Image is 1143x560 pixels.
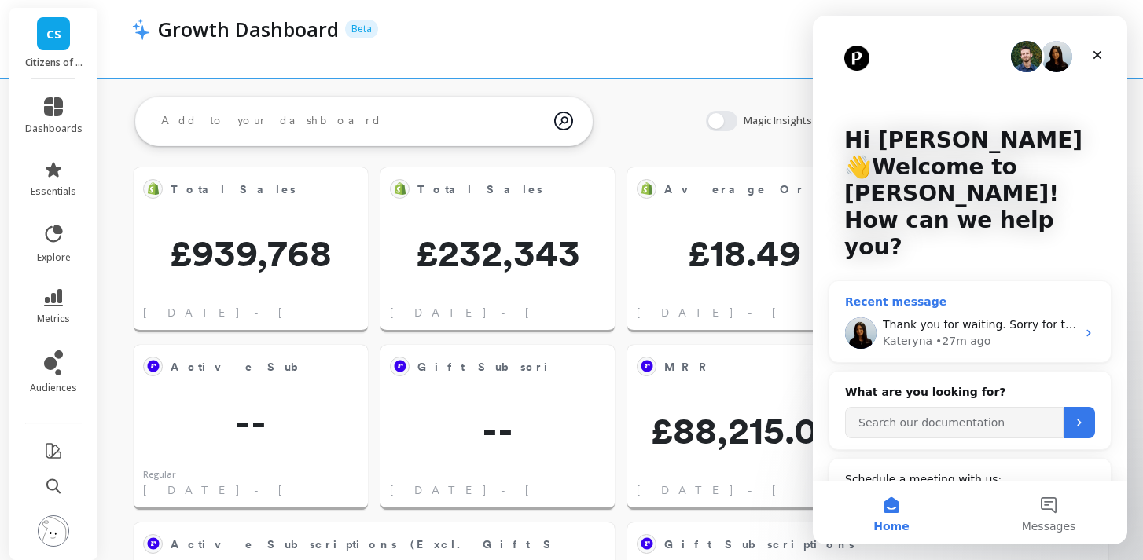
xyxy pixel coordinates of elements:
span: Average Order Value [664,181,901,198]
span: [DATE] - [DATE] [143,482,377,498]
span: [DATE] - [DATE] [637,305,870,320]
p: Citizens of Soil [25,57,83,69]
p: Growth Dashboard [158,16,339,42]
span: £232,343 [380,234,615,272]
span: Total Sales (Non-club) [417,178,555,200]
div: Regular [143,468,176,481]
span: [DATE] - [DATE] [390,305,623,320]
span: dashboards [25,123,83,135]
button: Submit [251,391,282,423]
span: metrics [37,313,70,325]
iframe: Intercom live chat [813,16,1127,544]
span: Magic Insights [744,113,815,129]
div: Close [270,25,299,53]
span: CS [46,25,61,43]
img: profile picture [38,515,69,547]
span: Gift Subscriptions [664,533,1049,555]
span: -- [380,412,615,449]
div: Kateryna [70,317,119,334]
span: Active Subscriptions (Excl. Gift Subscriptions) [171,533,555,555]
span: £18.49 [627,234,862,272]
span: MRR [664,359,716,375]
img: header icon [132,18,150,40]
h2: What are you looking for? [32,368,282,385]
span: audiences [30,382,77,394]
span: £939,768 [134,234,368,272]
span: -- [134,404,368,441]
span: explore [37,251,71,264]
span: Total Sales (Non-club) [417,181,661,198]
div: Schedule a meeting with us: [32,456,282,472]
button: Messages [157,466,314,529]
span: [DATE] - [DATE] [637,482,870,498]
span: Gift Subscriptions [664,536,854,553]
p: Beta [345,20,378,38]
span: Active Subscriptions (Excl. Gift Subscriptions) [171,536,678,553]
img: magic search icon [554,100,573,142]
span: Messages [209,505,263,516]
span: Total Sales [171,181,296,198]
span: MRR [664,356,802,378]
span: Home [61,505,96,516]
div: • 27m ago [123,317,178,334]
span: [DATE] - [DATE] [143,305,377,320]
span: Gift Subscriptions [417,359,608,375]
span: Active Subscriptions (Excl. Gift Subscriptions) [171,356,308,378]
span: Active Subscriptions (Excl. Gift Subscriptions) [171,359,678,375]
span: Average Order Value [664,178,802,200]
span: Gift Subscriptions [417,356,555,378]
span: £88,215.05 [627,412,862,449]
span: [DATE] - [DATE] [390,482,623,498]
span: Total Sales [171,178,308,200]
span: essentials [31,185,76,198]
input: Search our documentation [32,391,251,423]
